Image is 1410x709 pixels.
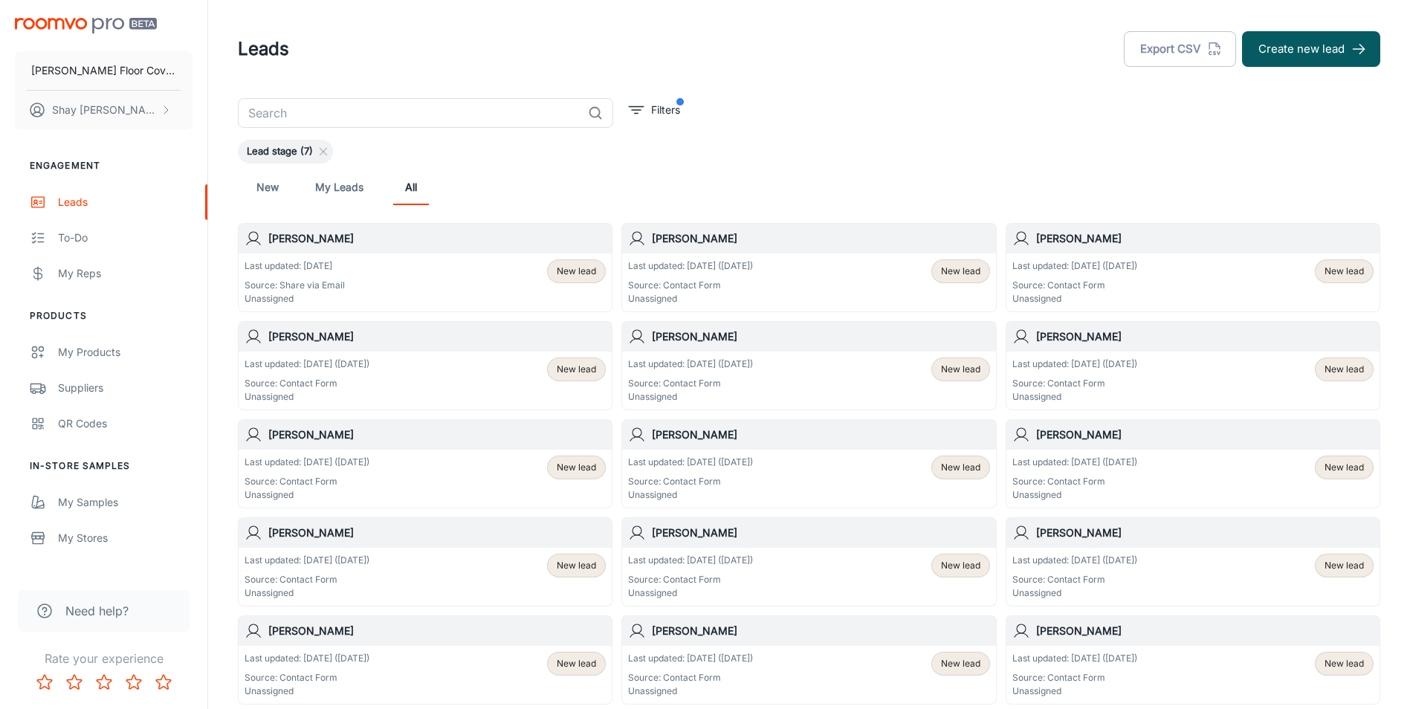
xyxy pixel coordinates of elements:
a: [PERSON_NAME]Last updated: [DATE] ([DATE])Source: Contact FormUnassignedNew lead [238,321,612,410]
button: Rate 4 star [119,667,149,697]
p: Rate your experience [12,650,195,667]
a: [PERSON_NAME]Last updated: [DATE] ([DATE])Source: Contact FormUnassignedNew lead [238,419,612,508]
span: Lead stage (7) [238,144,322,159]
p: Last updated: [DATE] ([DATE]) [1012,456,1137,469]
div: Lead stage (7) [238,140,333,164]
p: Unassigned [1012,586,1137,600]
a: [PERSON_NAME]Last updated: [DATE] ([DATE])Source: Contact FormUnassignedNew lead [1006,615,1380,705]
button: [PERSON_NAME] Floor Covering [15,51,193,90]
div: My Stores [58,530,193,546]
span: New lead [557,461,596,474]
a: [PERSON_NAME]Last updated: [DATE] ([DATE])Source: Contact FormUnassignedNew lead [1006,223,1380,312]
p: Source: Contact Form [628,377,753,390]
h6: [PERSON_NAME] [1036,328,1374,345]
span: New lead [557,363,596,376]
span: New lead [1325,461,1364,474]
h6: [PERSON_NAME] [652,525,989,541]
img: Roomvo PRO Beta [15,18,157,33]
p: Source: Contact Form [628,279,753,292]
p: Unassigned [628,684,753,698]
h6: [PERSON_NAME] [652,623,989,639]
h6: [PERSON_NAME] [268,623,606,639]
h1: Leads [238,36,289,62]
p: Source: Contact Form [1012,475,1137,488]
a: [PERSON_NAME]Last updated: [DATE]Source: Share via EmailUnassignedNew lead [238,223,612,312]
a: [PERSON_NAME]Last updated: [DATE] ([DATE])Source: Contact FormUnassignedNew lead [238,517,612,606]
p: Unassigned [245,292,345,305]
p: Last updated: [DATE] ([DATE]) [628,259,753,273]
span: Need help? [65,602,129,620]
a: [PERSON_NAME]Last updated: [DATE] ([DATE])Source: Contact FormUnassignedNew lead [1006,321,1380,410]
h6: [PERSON_NAME] [268,328,606,345]
div: QR Codes [58,415,193,432]
p: Unassigned [245,684,369,698]
h6: [PERSON_NAME] [652,230,989,247]
p: Unassigned [1012,390,1137,404]
div: My Samples [58,494,193,511]
p: Source: Contact Form [628,671,753,684]
button: Rate 3 star [89,667,119,697]
button: filter [625,98,684,122]
span: New lead [941,657,980,670]
h6: [PERSON_NAME] [1036,623,1374,639]
a: [PERSON_NAME]Last updated: [DATE] ([DATE])Source: Contact FormUnassignedNew lead [621,517,996,606]
p: Last updated: [DATE] ([DATE]) [1012,554,1137,567]
button: Rate 2 star [59,667,89,697]
a: [PERSON_NAME]Last updated: [DATE] ([DATE])Source: Contact FormUnassignedNew lead [621,615,996,705]
p: Unassigned [628,488,753,502]
p: Unassigned [1012,488,1137,502]
a: All [393,169,429,205]
h6: [PERSON_NAME] [268,230,606,247]
p: Source: Contact Form [1012,573,1137,586]
p: Last updated: [DATE] ([DATE]) [1012,259,1137,273]
div: To-do [58,230,193,246]
p: Unassigned [245,488,369,502]
p: Source: Contact Form [245,475,369,488]
h6: [PERSON_NAME] [1036,525,1374,541]
button: Create new lead [1242,31,1380,67]
p: Source: Contact Form [245,377,369,390]
span: New lead [1325,265,1364,278]
a: [PERSON_NAME]Last updated: [DATE] ([DATE])Source: Contact FormUnassignedNew lead [238,615,612,705]
span: New lead [941,559,980,572]
h6: [PERSON_NAME] [652,328,989,345]
a: New [250,169,285,205]
p: Last updated: [DATE] ([DATE]) [245,357,369,371]
p: Last updated: [DATE] ([DATE]) [628,652,753,665]
p: Shay [PERSON_NAME] [52,102,157,118]
p: Last updated: [DATE] ([DATE]) [628,456,753,469]
p: Unassigned [628,390,753,404]
p: Last updated: [DATE] ([DATE]) [245,652,369,665]
span: New lead [1325,363,1364,376]
a: [PERSON_NAME]Last updated: [DATE] ([DATE])Source: Contact FormUnassignedNew lead [621,419,996,508]
span: New lead [1325,559,1364,572]
p: Source: Contact Form [1012,671,1137,684]
p: Last updated: [DATE] [245,259,345,273]
button: Export CSV [1124,31,1236,67]
p: Unassigned [628,292,753,305]
button: Rate 1 star [30,667,59,697]
p: Source: Contact Form [628,573,753,586]
button: Shay [PERSON_NAME] [15,91,193,129]
h6: [PERSON_NAME] [1036,230,1374,247]
div: My Products [58,344,193,360]
p: Source: Contact Form [628,475,753,488]
a: My Leads [315,169,363,205]
a: [PERSON_NAME]Last updated: [DATE] ([DATE])Source: Contact FormUnassignedNew lead [1006,419,1380,508]
p: Source: Contact Form [245,671,369,684]
h6: [PERSON_NAME] [652,427,989,443]
span: New lead [557,265,596,278]
p: Source: Contact Form [245,573,369,586]
h6: [PERSON_NAME] [268,427,606,443]
p: Last updated: [DATE] ([DATE]) [628,554,753,567]
p: Last updated: [DATE] ([DATE]) [245,554,369,567]
p: Last updated: [DATE] ([DATE]) [1012,652,1137,665]
p: [PERSON_NAME] Floor Covering [31,62,176,79]
p: Unassigned [628,586,753,600]
a: [PERSON_NAME]Last updated: [DATE] ([DATE])Source: Contact FormUnassignedNew lead [1006,517,1380,606]
p: Source: Share via Email [245,279,345,292]
p: Unassigned [1012,292,1137,305]
p: Last updated: [DATE] ([DATE]) [245,456,369,469]
input: Search [238,98,582,128]
span: New lead [941,363,980,376]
